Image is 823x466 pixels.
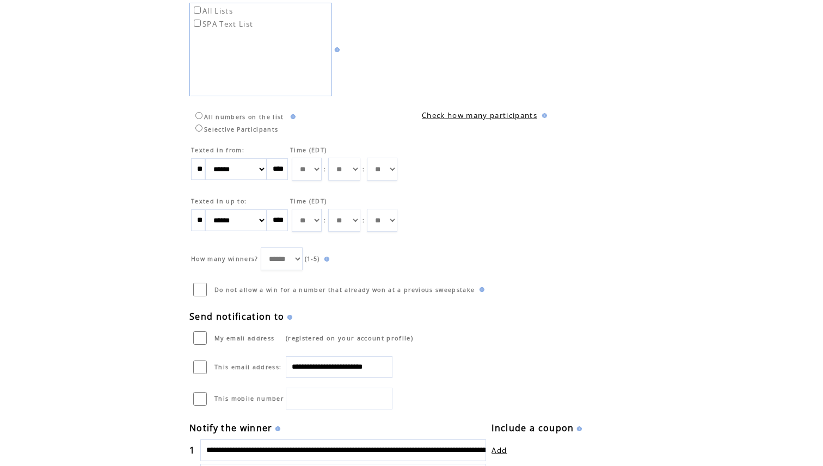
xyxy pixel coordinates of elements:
span: (1-5) [305,255,320,263]
a: Check how many participants [422,110,537,120]
span: Include a coupon [492,422,574,434]
span: : [363,165,365,173]
span: Time (EDT) [290,146,327,154]
label: All numbers on the list [193,113,284,121]
input: All Lists [194,7,201,14]
input: Selective Participants [195,125,202,132]
span: Texted in from: [191,146,244,154]
a: Add [492,445,507,455]
span: My email address [214,334,274,342]
label: SPA Text List [192,19,253,29]
span: Send notification to [189,310,285,322]
img: help.gif [273,426,280,431]
span: Notify the winner [189,422,273,434]
span: Time (EDT) [290,197,327,205]
img: help.gif [574,426,582,431]
input: SPA Text List [194,20,201,27]
img: help.gif [477,287,484,292]
span: : [324,165,326,173]
img: help.gif [288,114,296,119]
img: help.gif [332,47,340,52]
img: help.gif [539,113,547,118]
img: help.gif [322,257,329,262]
img: help.gif [285,315,292,320]
span: Texted in up to: [191,197,247,205]
span: : [363,216,365,224]
span: : [324,216,326,224]
span: 1 [189,444,195,456]
span: This email address: [214,363,281,371]
span: How many winners? [191,255,259,263]
span: Do not allow a win for a number that already won at a previous sweepstake [214,286,475,294]
input: All numbers on the list [195,112,202,119]
label: All Lists [192,6,233,16]
label: Selective Participants [193,126,278,133]
span: This mobile number [214,395,284,402]
span: (registered on your account profile) [286,334,413,342]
